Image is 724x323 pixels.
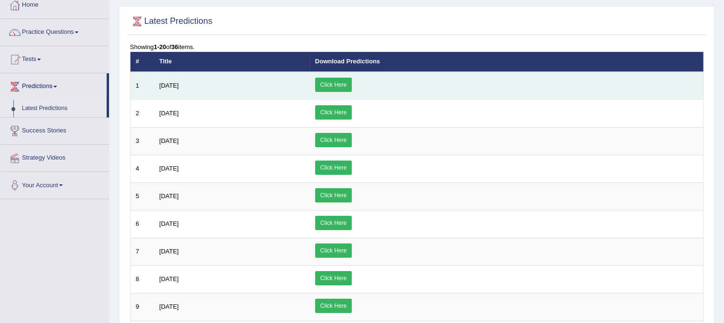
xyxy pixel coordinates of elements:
[315,161,352,175] a: Click Here
[159,220,179,227] span: [DATE]
[130,52,154,72] th: #
[159,165,179,172] span: [DATE]
[130,42,704,51] div: Showing of items.
[315,216,352,230] a: Click Here
[130,293,154,321] td: 9
[0,73,107,97] a: Predictions
[130,265,154,293] td: 8
[154,52,310,72] th: Title
[315,133,352,147] a: Click Here
[154,43,166,50] b: 1-20
[315,188,352,202] a: Click Here
[159,110,179,117] span: [DATE]
[159,275,179,283] span: [DATE]
[130,155,154,182] td: 4
[310,52,704,72] th: Download Predictions
[159,248,179,255] span: [DATE]
[130,72,154,100] td: 1
[130,127,154,155] td: 3
[130,238,154,265] td: 7
[315,78,352,92] a: Click Here
[0,46,109,70] a: Tests
[159,137,179,144] span: [DATE]
[130,182,154,210] td: 5
[315,271,352,285] a: Click Here
[315,243,352,258] a: Click Here
[130,210,154,238] td: 6
[159,82,179,89] span: [DATE]
[171,43,178,50] b: 36
[0,172,109,196] a: Your Account
[18,100,107,117] a: Latest Predictions
[130,14,212,29] h2: Latest Predictions
[315,299,352,313] a: Click Here
[315,105,352,120] a: Click Here
[0,145,109,169] a: Strategy Videos
[0,118,109,141] a: Success Stories
[130,100,154,127] td: 2
[159,192,179,200] span: [DATE]
[0,19,109,43] a: Practice Questions
[159,303,179,310] span: [DATE]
